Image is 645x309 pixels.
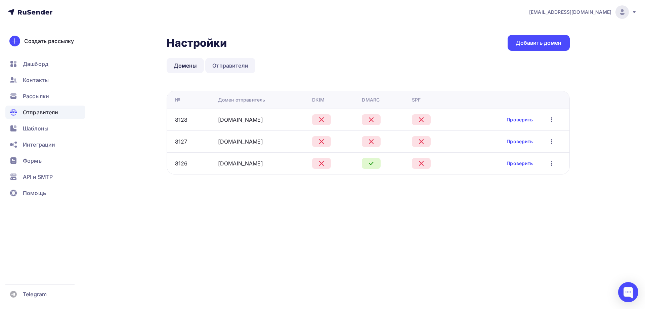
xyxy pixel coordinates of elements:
span: Интеграции [23,141,55,149]
div: DKIM [312,96,325,103]
a: [DOMAIN_NAME] [218,116,263,123]
a: Проверить [507,138,533,145]
span: Telegram [23,290,47,298]
a: [DOMAIN_NAME] [218,160,263,167]
div: 8126 [175,159,188,167]
a: Дашборд [5,57,85,71]
a: Рассылки [5,89,85,103]
h2: Настройки [167,36,227,50]
span: Отправители [23,108,58,116]
a: Домены [167,58,204,73]
div: SPF [412,96,421,103]
span: Рассылки [23,92,49,100]
a: Отправители [205,58,255,73]
span: Дашборд [23,60,48,68]
a: Проверить [507,160,533,167]
a: [EMAIL_ADDRESS][DOMAIN_NAME] [529,5,637,19]
a: [DOMAIN_NAME] [218,138,263,145]
span: Шаблоны [23,124,48,132]
span: Помощь [23,189,46,197]
div: № [175,96,180,103]
div: Добавить домен [516,39,562,47]
span: Контакты [23,76,49,84]
div: Домен отправитель [218,96,265,103]
a: Контакты [5,73,85,87]
div: 8127 [175,138,187,146]
div: 8128 [175,116,188,124]
span: [EMAIL_ADDRESS][DOMAIN_NAME] [529,9,611,15]
a: Отправители [5,106,85,119]
div: DMARC [362,96,380,103]
a: Шаблоны [5,122,85,135]
a: Формы [5,154,85,167]
span: Формы [23,157,43,165]
span: API и SMTP [23,173,53,181]
div: Создать рассылку [24,37,74,45]
a: Проверить [507,116,533,123]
